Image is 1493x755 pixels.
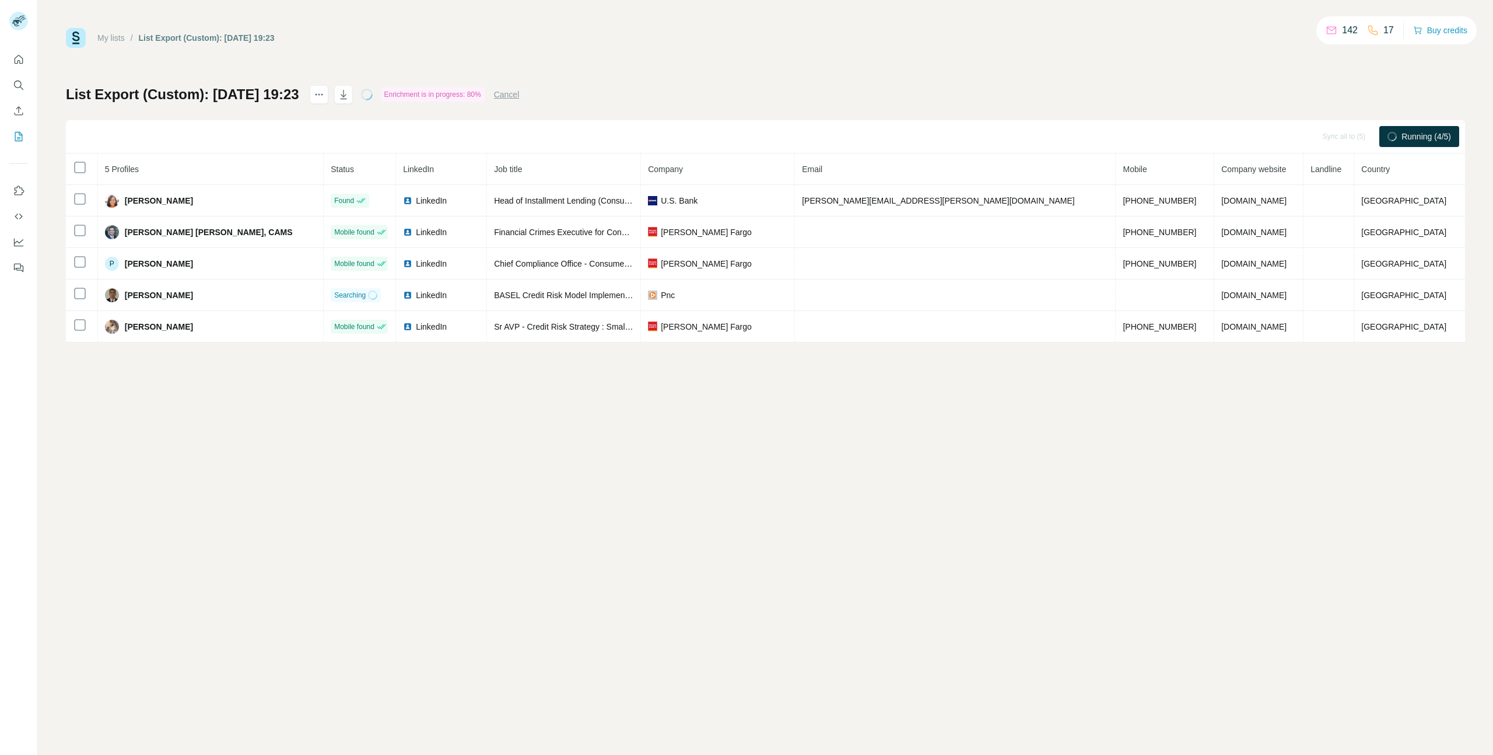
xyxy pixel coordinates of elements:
[105,194,119,208] img: Avatar
[661,258,752,270] span: [PERSON_NAME] Fargo
[381,88,485,102] div: Enrichment is in progress: 80%
[661,226,752,238] span: [PERSON_NAME] Fargo
[494,165,522,174] span: Job title
[403,322,412,331] img: LinkedIn logo
[494,291,665,300] span: BASEL Credit Risk Model Implementation SME
[1361,165,1390,174] span: Country
[125,258,193,270] span: [PERSON_NAME]
[9,49,28,70] button: Quick start
[310,85,328,104] button: actions
[403,165,434,174] span: LinkedIn
[1221,196,1287,205] span: [DOMAIN_NAME]
[661,321,752,333] span: [PERSON_NAME] Fargo
[661,289,675,301] span: Pnc
[1221,322,1287,331] span: [DOMAIN_NAME]
[105,257,119,271] div: P
[494,228,829,237] span: Financial Crimes Executive for Consumer & Small Business Banking and Consumer Lending
[1361,228,1446,237] span: [GEOGRAPHIC_DATA]
[1123,322,1196,331] span: [PHONE_NUMBER]
[105,288,119,302] img: Avatar
[648,227,657,237] img: company-logo
[802,196,1075,205] span: [PERSON_NAME][EMAIL_ADDRESS][PERSON_NAME][DOMAIN_NAME]
[9,180,28,201] button: Use Surfe on LinkedIn
[403,259,412,268] img: LinkedIn logo
[403,228,412,237] img: LinkedIn logo
[334,195,354,206] span: Found
[139,32,275,44] div: List Export (Custom): [DATE] 19:23
[648,196,657,205] img: company-logo
[331,165,354,174] span: Status
[403,291,412,300] img: LinkedIn logo
[9,232,28,253] button: Dashboard
[1123,228,1196,237] span: [PHONE_NUMBER]
[494,196,707,205] span: Head of Installment Lending (Consumer & Small Business)
[1361,322,1446,331] span: [GEOGRAPHIC_DATA]
[9,257,28,278] button: Feedback
[125,321,193,333] span: [PERSON_NAME]
[648,165,683,174] span: Company
[416,195,447,207] span: LinkedIn
[1123,259,1196,268] span: [PHONE_NUMBER]
[1221,259,1287,268] span: [DOMAIN_NAME]
[1361,291,1446,300] span: [GEOGRAPHIC_DATA]
[9,206,28,227] button: Use Surfe API
[334,290,366,300] span: Searching
[334,321,374,332] span: Mobile found
[125,289,193,301] span: [PERSON_NAME]
[661,195,698,207] span: U.S. Bank
[1221,228,1287,237] span: [DOMAIN_NAME]
[66,85,299,104] h1: List Export (Custom): [DATE] 19:23
[105,225,119,239] img: Avatar
[1401,131,1451,142] span: Running (4/5)
[1361,196,1446,205] span: [GEOGRAPHIC_DATA]
[66,28,86,48] img: Surfe Logo
[97,33,125,43] a: My lists
[334,258,374,269] span: Mobile found
[105,320,119,334] img: Avatar
[1123,165,1147,174] span: Mobile
[1123,196,1196,205] span: [PHONE_NUMBER]
[648,291,657,300] img: company-logo
[125,195,193,207] span: [PERSON_NAME]
[802,165,822,174] span: Email
[416,226,447,238] span: LinkedIn
[105,165,139,174] span: 5 Profiles
[9,100,28,121] button: Enrich CSV
[1221,291,1287,300] span: [DOMAIN_NAME]
[1310,165,1341,174] span: Landline
[1221,165,1286,174] span: Company website
[9,126,28,147] button: My lists
[125,226,293,238] span: [PERSON_NAME] [PERSON_NAME], CAMS
[1383,23,1394,37] p: 17
[416,258,447,270] span: LinkedIn
[403,196,412,205] img: LinkedIn logo
[494,89,520,100] button: Cancel
[648,258,657,268] img: company-logo
[416,289,447,301] span: LinkedIn
[1361,259,1446,268] span: [GEOGRAPHIC_DATA]
[494,322,710,331] span: Sr AVP - Credit Risk Strategy : Small Business Credit Cards
[494,259,808,268] span: Chief Compliance Office - Consumer, Small and Business Banking; Consumer Lending
[416,321,447,333] span: LinkedIn
[9,75,28,96] button: Search
[648,321,657,331] img: company-logo
[131,32,133,44] li: /
[334,227,374,237] span: Mobile found
[1342,23,1358,37] p: 142
[1413,22,1467,39] button: Buy credits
